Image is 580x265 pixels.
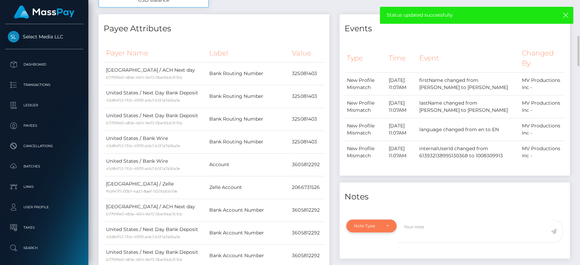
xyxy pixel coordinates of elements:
div: Note Type [354,223,381,229]
td: [GEOGRAPHIC_DATA] / ACH Next day [104,199,207,222]
p: Links [8,182,81,192]
th: Value [289,44,324,63]
p: Payees [8,121,81,131]
th: Payer Name [104,44,207,63]
a: Ledger [5,97,83,114]
td: New Profile Mismatch [345,95,387,118]
a: Links [5,178,83,195]
span: Status updated successfully [387,12,547,19]
h4: Payee Attributes [104,23,324,35]
td: 325081403 [289,130,324,153]
td: New Profile Mismatch [345,141,387,164]
td: MV Productions Inc - [520,141,565,164]
img: Select Media LLC [8,31,19,42]
td: Bank Routing Number [207,130,289,153]
a: Dashboard [5,56,83,73]
small: b7799fe0-483e-46f4-9e72-0be16bb7c7cb [106,257,182,262]
small: 43d84f53-17cb-4900-a4b3-b5f1a7a56a3e [106,143,180,148]
td: lastName changed from [PERSON_NAME] to [PERSON_NAME] [417,95,520,118]
td: language changed from en to EN [417,118,520,141]
td: United States / Bank Wire [104,153,207,176]
h4: Notes [345,191,565,203]
td: 3605812292 [289,199,324,222]
p: Dashboard [8,59,81,70]
td: New Profile Mismatch [345,73,387,95]
td: MV Productions Inc - [520,95,565,118]
button: Note Type [346,219,397,232]
th: Event [417,44,520,73]
th: Time [386,44,417,73]
a: User Profile [5,199,83,216]
a: Taxes [5,219,83,236]
th: Label [207,44,289,63]
a: Search [5,240,83,257]
td: United States / Bank Wire [104,130,207,153]
td: United States / Next Day Bank Deposit [104,222,207,244]
td: United States / Next Day Bank Deposit [104,85,207,108]
a: Transactions [5,76,83,93]
small: b7799fe0-483e-46f4-9e72-0be16bb7c7cb [106,121,182,125]
small: f6dfe7f5-00bf-4ad3-8aef-5031fa1bb10e [106,189,177,194]
td: 3605812292 [289,222,324,244]
td: [DATE] 11:07AM [386,118,417,141]
td: United States / Next Day Bank Deposit [104,108,207,130]
td: New Profile Mismatch [345,118,387,141]
th: Changed By [520,44,565,73]
img: MassPay Logo [14,5,74,19]
th: Type [345,44,387,73]
a: Batches [5,158,83,175]
td: 325081403 [289,62,324,85]
td: MV Productions Inc - [520,73,565,95]
span: Select Media LLC [5,34,83,40]
small: b7799fe0-483e-46f4-9e72-0be16bb7c7cb [106,75,182,80]
small: b7799fe0-483e-46f4-9e72-0be16bb7c7cb [106,212,182,216]
p: Cancellations [8,141,81,151]
td: 2066731526 [289,176,324,199]
td: Account [207,153,289,176]
p: Ledger [8,100,81,110]
td: [DATE] 11:07AM [386,95,417,118]
td: 325081403 [289,85,324,108]
td: MV Productions Inc - [520,118,565,141]
p: Search [8,243,81,253]
td: [DATE] 11:07AM [386,141,417,164]
td: 325081403 [289,108,324,130]
p: Taxes [8,223,81,233]
h4: Events [345,23,565,35]
small: 43d84f53-17cb-4900-a4b3-b5f1a7a56a3e [106,166,180,171]
a: Cancellations [5,138,83,155]
td: [DATE] 11:07AM [386,73,417,95]
p: User Profile [8,202,81,212]
small: 43d84f53-17cb-4900-a4b3-b5f1a7a56a3e [106,98,180,103]
td: Bank Routing Number [207,62,289,85]
td: Zelle Account [207,176,289,199]
p: Batches [8,161,81,172]
td: [GEOGRAPHIC_DATA] / ACH Next day [104,62,207,85]
p: Transactions [8,80,81,90]
td: Bank Account Number [207,222,289,244]
td: Bank Routing Number [207,85,289,108]
a: Payees [5,117,83,134]
td: Bank Routing Number [207,108,289,130]
td: internalUserId changed from 613932138995130368 to 1008309913 [417,141,520,164]
td: 3605812292 [289,153,324,176]
td: Bank Account Number [207,199,289,222]
td: [GEOGRAPHIC_DATA] / Zelle [104,176,207,199]
td: firstName changed from [PERSON_NAME] to [PERSON_NAME] [417,73,520,95]
small: 43d84f53-17cb-4900-a4b3-b5f1a7a56a3e [106,234,180,239]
